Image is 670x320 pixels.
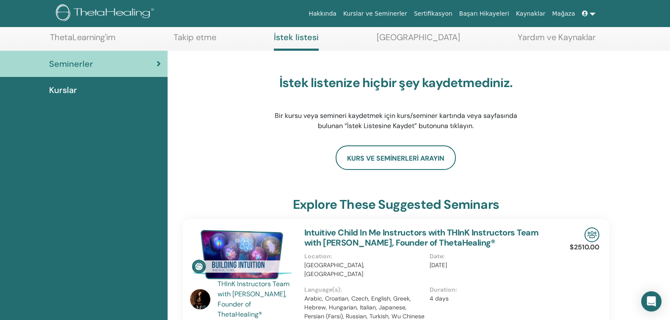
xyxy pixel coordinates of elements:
[275,111,517,130] font: Bir kursu veya semineri kaydetmek için kurs/seminer kartında veya sayfasında bulunan “İstek Liste...
[274,32,319,51] a: İstek listesi
[304,261,425,279] p: [GEOGRAPHIC_DATA], [GEOGRAPHIC_DATA]
[459,10,509,17] font: Başarı Hikayeleri
[430,252,550,261] p: Date :
[309,10,336,17] font: Hakkında
[218,279,296,320] a: THInK Instructors Team with [PERSON_NAME], Founder of ThetaHealing®
[430,294,550,303] p: 4 days
[190,289,210,309] img: default.jpg
[56,4,157,23] img: logo.png
[50,32,116,49] a: ThetaLearning'im
[570,242,599,252] p: $2510.00
[50,32,116,43] font: ThetaLearning'im
[456,6,513,22] a: Başarı Hikayeleri
[174,32,216,49] a: Takip etme
[293,197,499,212] h3: explore these suggested seminars
[304,252,425,261] p: Location :
[190,227,294,282] img: Intuitive Child In Me Instructors
[343,10,407,17] font: Kurslar ve Seminerler
[549,6,578,22] a: Mağaza
[518,32,596,49] a: Yardım ve Kaynaklar
[347,154,444,163] font: kurs ve seminerleri arayın
[340,6,411,22] a: Kurslar ve Seminerler
[49,85,77,96] font: Kurslar
[552,10,575,17] font: Mağaza
[304,285,425,294] p: Language(s) :
[49,58,93,69] font: Seminerler
[585,227,599,242] img: In-Person Seminar
[304,227,538,248] a: Intuitive Child In Me Instructors with THInK Instructors Team with [PERSON_NAME], Founder of Thet...
[411,6,456,22] a: Sertifikasyon
[174,32,216,43] font: Takip etme
[377,32,460,49] a: [GEOGRAPHIC_DATA]
[430,285,550,294] p: Duration :
[305,6,340,22] a: Hakkında
[516,10,546,17] font: Kaynaklar
[518,32,596,43] font: Yardım ve Kaynaklar
[377,32,460,43] font: [GEOGRAPHIC_DATA]
[414,10,452,17] font: Sertifikasyon
[279,74,513,91] font: İstek listenize hiçbir şey kaydetmediniz.
[336,145,456,170] a: kurs ve seminerleri arayın
[641,291,662,312] div: Open Intercom Messenger
[430,261,550,270] p: [DATE]
[513,6,549,22] a: Kaynaklar
[274,32,319,43] font: İstek listesi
